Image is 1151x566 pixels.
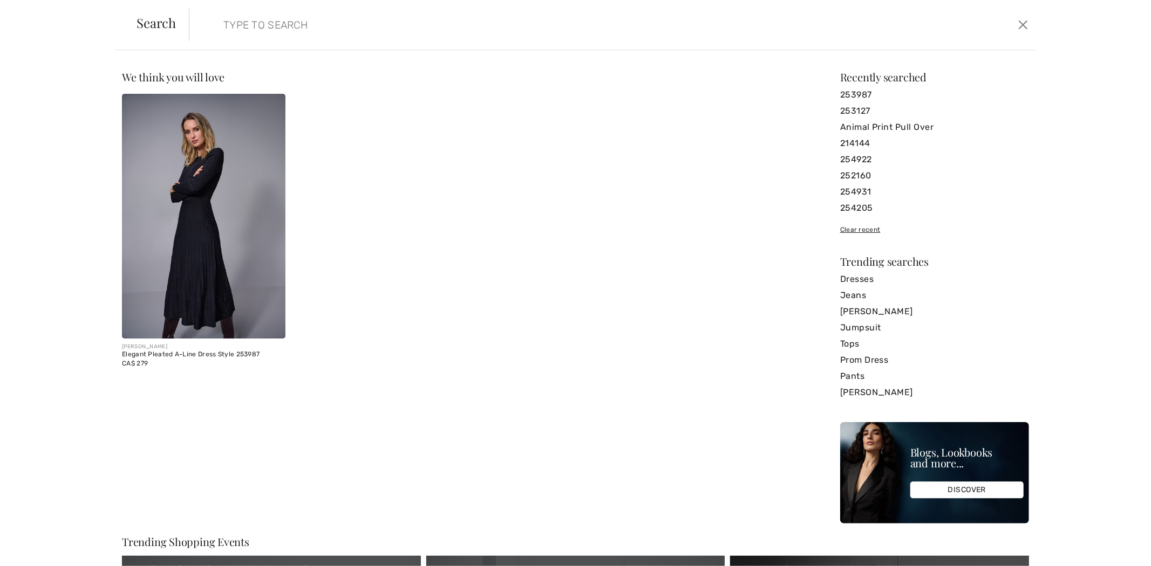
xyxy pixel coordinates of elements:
img: Blogs, Lookbooks and more... [840,422,1029,523]
div: Trending Shopping Events [122,536,1029,547]
div: Blogs, Lookbooks and more... [910,447,1024,469]
button: Close [1015,16,1032,33]
a: Dresses [840,271,1029,287]
img: Elegant Pleated A-Line Dress Style 253987. Black [122,94,285,339]
a: Jumpsuit [840,320,1029,336]
span: CA$ 279 [122,360,148,367]
a: Tops [840,336,1029,352]
div: [PERSON_NAME] [122,343,285,351]
input: TYPE TO SEARCH [215,9,815,41]
a: 254922 [840,151,1029,168]
span: Chat [24,8,46,17]
div: Recently searched [840,72,1029,82]
a: 214144 [840,135,1029,151]
a: 252160 [840,168,1029,184]
a: 254205 [840,200,1029,216]
a: Jeans [840,287,1029,303]
a: Animal Print Pull Over [840,119,1029,135]
a: [PERSON_NAME] [840,303,1029,320]
a: [PERSON_NAME] [840,384,1029,401]
div: DISCOVER [910,482,1024,499]
div: Clear recent [840,225,1029,234]
span: Search [137,16,176,29]
a: 253987 [840,87,1029,103]
a: 254931 [840,184,1029,200]
div: Elegant Pleated A-Line Dress Style 253987 [122,351,285,358]
span: We think you will love [122,70,224,84]
a: 253127 [840,103,1029,119]
a: Pants [840,368,1029,384]
a: Prom Dress [840,352,1029,368]
div: Trending searches [840,256,1029,267]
